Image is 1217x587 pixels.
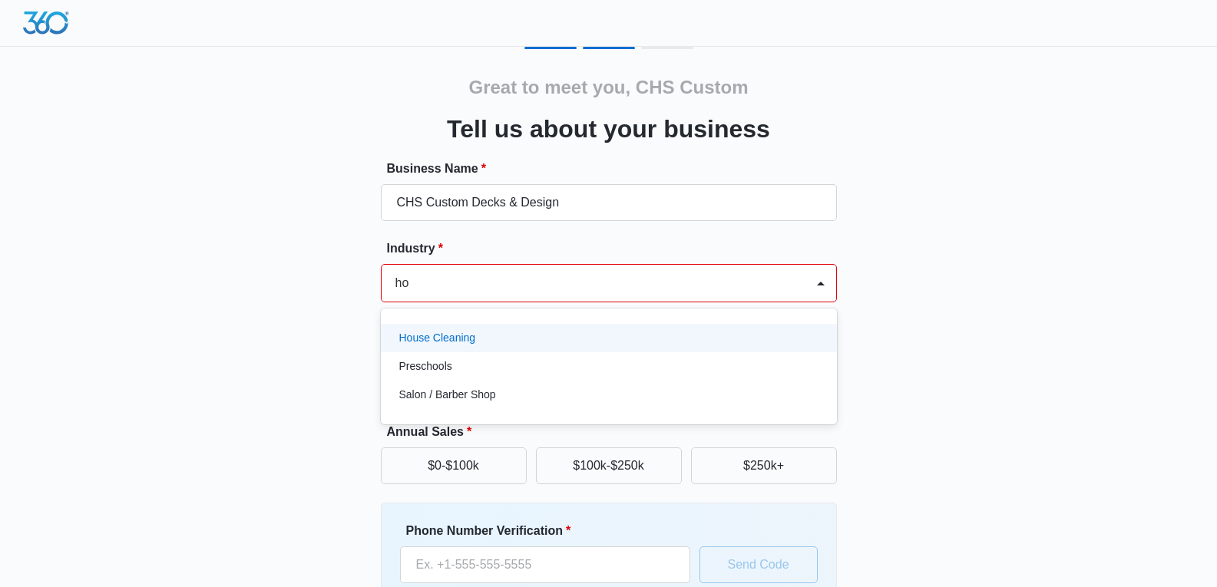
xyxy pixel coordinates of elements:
[536,447,682,484] button: $100k-$250k
[406,522,696,540] label: Phone Number Verification
[387,239,843,258] label: Industry
[381,447,527,484] button: $0-$100k
[387,423,843,441] label: Annual Sales
[399,358,452,374] p: Preschools
[381,184,837,221] input: e.g. Jane's Plumbing
[399,387,496,403] p: Salon / Barber Shop
[387,160,843,178] label: Business Name
[691,447,837,484] button: $250k+
[400,546,690,583] input: Ex. +1-555-555-5555
[468,74,748,101] h2: Great to meet you, CHS Custom
[399,330,476,346] p: House Cleaning
[447,110,770,147] h3: Tell us about your business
